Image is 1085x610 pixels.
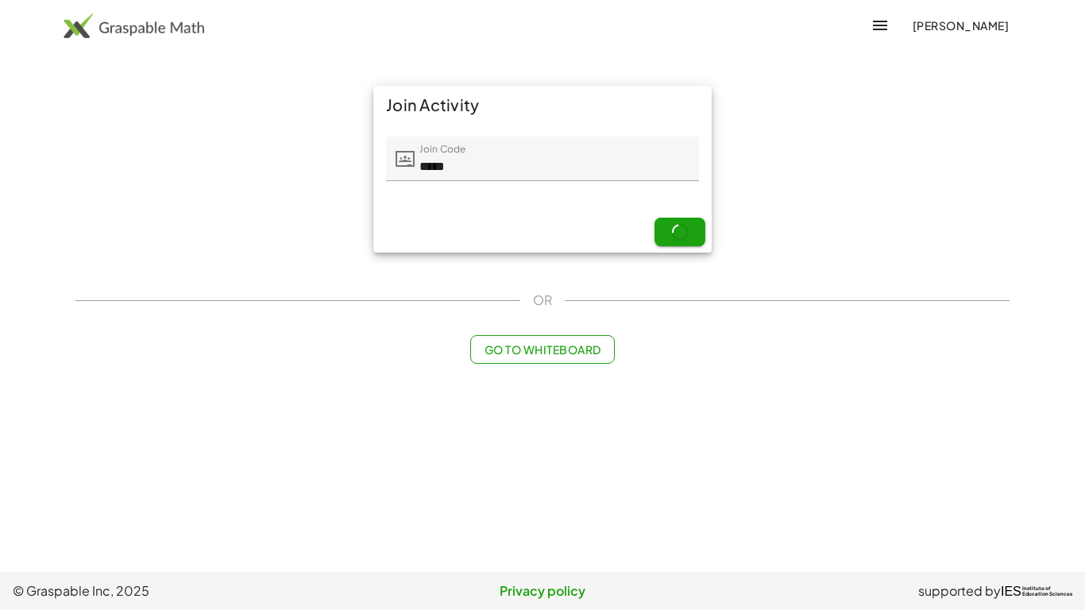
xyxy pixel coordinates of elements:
[1022,586,1072,597] span: Institute of Education Sciences
[912,18,1009,33] span: [PERSON_NAME]
[1001,581,1072,600] a: IESInstitute ofEducation Sciences
[1001,584,1021,599] span: IES
[373,86,712,124] div: Join Activity
[533,291,552,310] span: OR
[13,581,366,600] span: © Graspable Inc, 2025
[918,581,1001,600] span: supported by
[899,11,1021,40] button: [PERSON_NAME]
[366,581,720,600] a: Privacy policy
[470,335,614,364] button: Go to Whiteboard
[484,342,600,357] span: Go to Whiteboard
